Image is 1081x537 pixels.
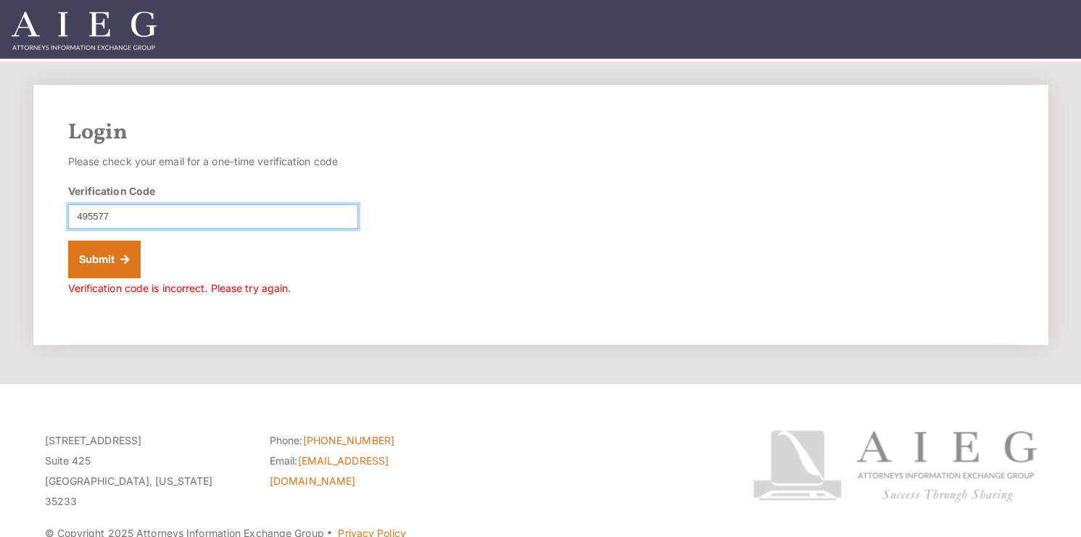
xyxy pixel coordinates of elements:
img: Attorneys Information Exchange Group logo [753,430,1037,502]
p: Please check your email for a one-time verification code [68,151,358,172]
p: [STREET_ADDRESS] Suite 425 [GEOGRAPHIC_DATA], [US_STATE] 35233 [45,430,248,512]
li: Phone: [270,430,473,451]
button: Submit [68,241,141,278]
a: [EMAIL_ADDRESS][DOMAIN_NAME] [270,454,389,487]
img: Attorneys Information Exchange Group [12,12,157,50]
li: Email: [270,451,473,491]
span: Verification code is incorrect. Please try again. [68,282,291,294]
label: Verification Code [68,183,156,199]
h2: Login [68,120,1014,146]
a: [PHONE_NUMBER] [303,434,394,446]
